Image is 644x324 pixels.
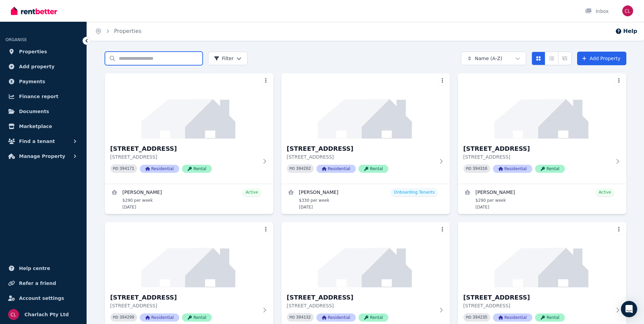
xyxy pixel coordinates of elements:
a: Add property [5,60,81,73]
span: Rental [358,313,388,322]
span: Account settings [19,294,64,302]
a: Account settings [5,291,81,305]
small: PID [466,316,472,319]
span: Rental [182,165,212,173]
span: Marketplace [19,122,52,130]
code: 394262 [296,166,311,171]
span: Documents [19,107,49,115]
p: [STREET_ADDRESS] [287,154,435,160]
span: Rental [182,313,212,322]
a: Properties [114,28,142,34]
button: More options [261,225,271,234]
button: More options [438,76,447,86]
img: 55/4406 Pacific Hwy, Twelve Mile Creek [281,222,450,287]
img: 52/4406 Pacific Hwy, Twelve Mile Creek [281,73,450,139]
button: Manage Property [5,149,81,163]
p: [STREET_ADDRESS] [463,302,611,309]
a: Properties [5,45,81,58]
img: 53/4406 Pacific Hwy, Twelve Mile Creek [458,73,626,139]
button: Expanded list view [558,52,572,65]
img: RentBetter [11,6,57,16]
p: [STREET_ADDRESS] [110,154,258,160]
div: View options [532,52,572,65]
button: More options [438,225,447,234]
span: Find a tenant [19,137,55,145]
span: ORGANISE [5,37,27,42]
h3: [STREET_ADDRESS] [463,144,611,154]
button: Help [615,27,637,35]
span: Rental [535,313,565,322]
button: Find a tenant [5,134,81,148]
h3: [STREET_ADDRESS] [287,144,435,154]
button: More options [614,225,624,234]
h3: [STREET_ADDRESS] [110,293,258,302]
span: Residential [316,313,356,322]
span: Finance report [19,92,58,101]
span: Residential [493,313,532,322]
a: View details for Michelle O'Brien [281,184,450,214]
a: Payments [5,75,81,88]
a: Documents [5,105,81,118]
a: Refer a friend [5,276,81,290]
code: 394132 [296,315,311,320]
small: PID [290,316,295,319]
a: Finance report [5,90,81,103]
span: Name (A-Z) [475,55,502,62]
a: 51/4406 Pacific Hwy, Twelve Mile Creek[STREET_ADDRESS][STREET_ADDRESS]PID 394171ResidentialRental [105,73,273,184]
span: Charlach Pty Ltd [24,310,69,319]
a: Help centre [5,262,81,275]
a: View details for Jay Cederholm [105,184,273,214]
button: Name (A-Z) [461,52,526,65]
small: PID [113,167,118,170]
p: [STREET_ADDRESS] [110,302,258,309]
button: Compact list view [545,52,558,65]
span: Residential [493,165,532,173]
span: Rental [535,165,565,173]
a: 53/4406 Pacific Hwy, Twelve Mile Creek[STREET_ADDRESS][STREET_ADDRESS]PID 394316ResidentialRental [458,73,626,184]
span: Add property [19,62,55,71]
a: Add Property [577,52,626,65]
a: Marketplace [5,120,81,133]
div: Inbox [585,8,609,15]
img: 57/4406 Pacific Hwy, Twelve Mile Creek [458,222,626,287]
img: Charlach Pty Ltd [8,309,19,320]
span: Payments [19,77,45,86]
h3: [STREET_ADDRESS] [110,144,258,154]
button: Card view [532,52,545,65]
nav: Breadcrumb [87,22,150,41]
img: 54/4406 Pacific Hwy, Twelve Mile Creek [105,222,273,287]
img: 51/4406 Pacific Hwy, Twelve Mile Creek [105,73,273,139]
button: More options [614,76,624,86]
a: View details for Ryan O'Dwyer [458,184,626,214]
span: Filter [214,55,234,62]
a: 52/4406 Pacific Hwy, Twelve Mile Creek[STREET_ADDRESS][STREET_ADDRESS]PID 394262ResidentialRental [281,73,450,184]
h3: [STREET_ADDRESS] [287,293,435,302]
div: Open Intercom Messenger [621,301,637,317]
small: PID [290,167,295,170]
p: [STREET_ADDRESS] [463,154,611,160]
h3: [STREET_ADDRESS] [463,293,611,302]
span: Refer a friend [19,279,56,287]
img: Charlach Pty Ltd [622,5,633,16]
span: Properties [19,48,47,56]
small: PID [113,316,118,319]
code: 394316 [473,166,487,171]
span: Manage Property [19,152,65,160]
button: Filter [208,52,248,65]
span: Help centre [19,264,50,272]
button: More options [261,76,271,86]
code: 394299 [119,315,134,320]
span: Residential [140,313,179,322]
p: [STREET_ADDRESS] [287,302,435,309]
span: Residential [140,165,179,173]
span: Rental [358,165,388,173]
code: 394235 [473,315,487,320]
code: 394171 [119,166,134,171]
span: Residential [316,165,356,173]
small: PID [466,167,472,170]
